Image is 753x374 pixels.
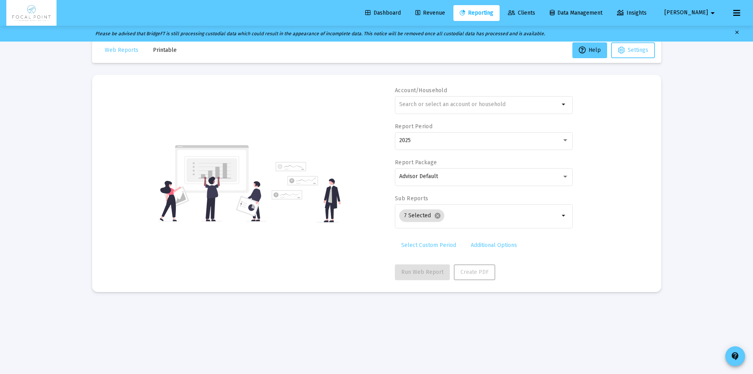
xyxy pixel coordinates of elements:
mat-icon: arrow_drop_down [559,100,569,109]
span: Web Reports [105,47,138,53]
button: Help [572,42,607,58]
mat-icon: clear [734,28,740,40]
span: Additional Options [471,242,517,249]
span: Advisor Default [399,173,438,180]
button: Create PDF [454,264,495,280]
input: Search or select an account or household [399,101,559,108]
span: Settings [628,47,648,53]
a: Data Management [544,5,609,21]
mat-icon: cancel [434,212,441,219]
label: Report Package [395,159,437,166]
mat-chip-list: Selection [399,208,559,224]
button: Printable [147,42,183,58]
span: [PERSON_NAME] [664,9,708,16]
span: Data Management [550,9,602,16]
a: Insights [611,5,653,21]
a: Clients [502,5,542,21]
mat-icon: arrow_drop_down [708,5,717,21]
button: Settings [611,42,655,58]
span: Select Custom Period [401,242,456,249]
mat-icon: contact_support [730,351,740,361]
mat-icon: arrow_drop_down [559,211,569,220]
mat-chip: 7 Selected [399,209,444,222]
a: Dashboard [359,5,407,21]
button: [PERSON_NAME] [655,5,727,21]
span: Dashboard [365,9,401,16]
label: Sub Reports [395,195,428,202]
img: reporting-alt [272,162,341,222]
a: Reporting [453,5,500,21]
button: Run Web Report [395,264,450,280]
span: Revenue [415,9,445,16]
span: Reporting [460,9,493,16]
img: Dashboard [12,5,51,21]
img: reporting [158,144,267,222]
label: Report Period [395,123,432,130]
span: Help [579,47,601,53]
span: 2025 [399,137,411,144]
span: Insights [617,9,647,16]
span: Create PDF [460,269,489,275]
i: Please be advised that BridgeFT is still processing custodial data which could result in the appe... [95,31,545,36]
span: Printable [153,47,177,53]
a: Revenue [409,5,451,21]
span: Clients [508,9,535,16]
button: Web Reports [98,42,145,58]
span: Run Web Report [401,269,443,275]
label: Account/Household [395,87,447,94]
